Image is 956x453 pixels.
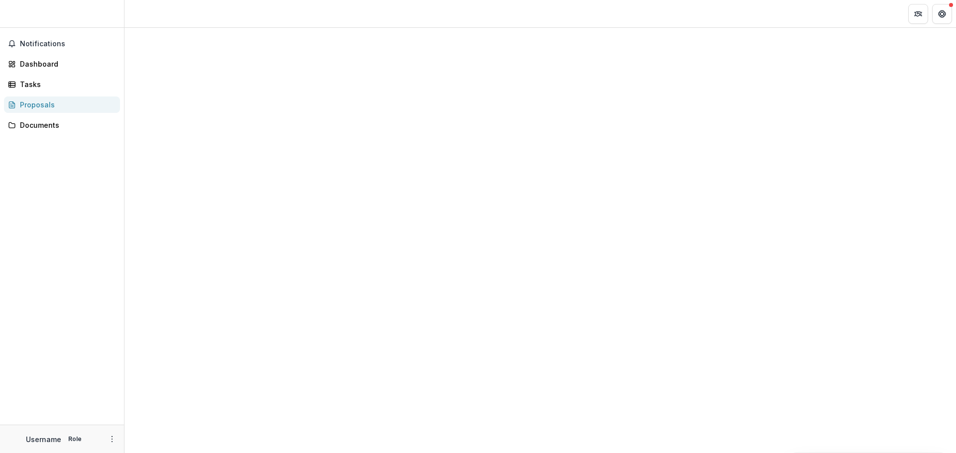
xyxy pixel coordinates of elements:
button: Partners [908,4,928,24]
button: More [106,433,118,445]
p: Role [65,435,85,444]
button: Get Help [932,4,952,24]
div: Dashboard [20,59,112,69]
div: Proposals [20,99,112,110]
div: Documents [20,120,112,130]
a: Proposals [4,96,120,113]
div: Tasks [20,79,112,90]
span: Notifications [20,40,116,48]
a: Tasks [4,76,120,92]
a: Dashboard [4,56,120,72]
a: Documents [4,117,120,133]
p: Username [26,434,61,445]
button: Notifications [4,36,120,52]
